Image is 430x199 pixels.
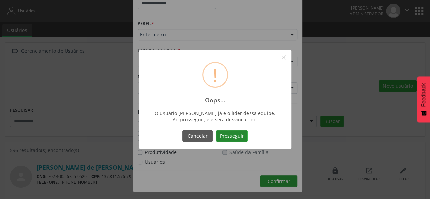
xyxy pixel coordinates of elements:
div: O usuário [PERSON_NAME] já é o líder dessa equipe. Ao prosseguir, ele será desvinculado. [152,110,277,123]
h2: Oops... [205,97,225,104]
button: Feedback - Mostrar pesquisa [417,76,430,122]
span: Feedback [420,83,427,107]
button: Prosseguir [216,130,248,142]
button: Cancelar [182,130,213,142]
button: Close this dialog [278,52,290,63]
div: ! [213,63,218,87]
